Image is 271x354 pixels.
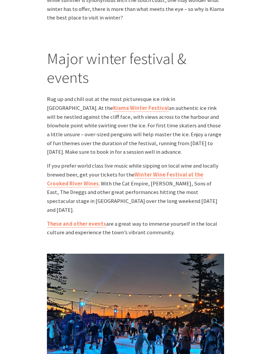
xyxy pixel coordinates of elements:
a: Winter Wine Festival at the Crooked River Wines [47,172,203,188]
p: are a great way to immerse yourself in the local culture and experience the town’s vibrant commun... [47,220,224,238]
p: Rug up and chill out at the most picturesque ice rink in [GEOGRAPHIC_DATA]. At the an authentic i... [47,95,224,157]
a: These and other events [47,221,106,228]
a: Kiama Winter Festival [113,105,169,112]
h2: Major winter festival & events [47,49,224,87]
p: If you prefer world class live music while sipping on local wine and locally brewed beer, get you... [47,162,224,215]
